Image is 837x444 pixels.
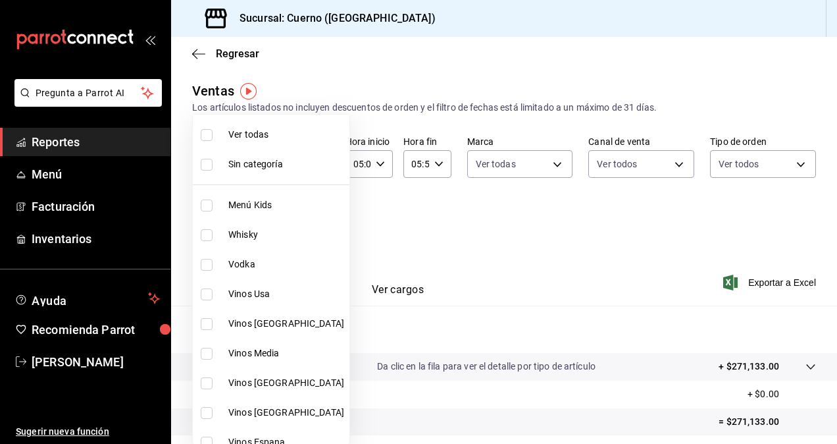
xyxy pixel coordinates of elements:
[228,258,344,271] span: Vodka
[228,228,344,242] span: Whisky
[228,128,344,142] span: Ver todas
[228,157,344,171] span: Sin categoría
[228,347,344,360] span: Vinos Media
[240,83,257,99] img: Tooltip marker
[228,198,344,212] span: Menú Kids
[228,287,344,301] span: Vinos Usa
[228,317,344,331] span: Vinos [GEOGRAPHIC_DATA]
[228,376,344,390] span: Vinos [GEOGRAPHIC_DATA]
[228,406,344,420] span: Vinos [GEOGRAPHIC_DATA]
